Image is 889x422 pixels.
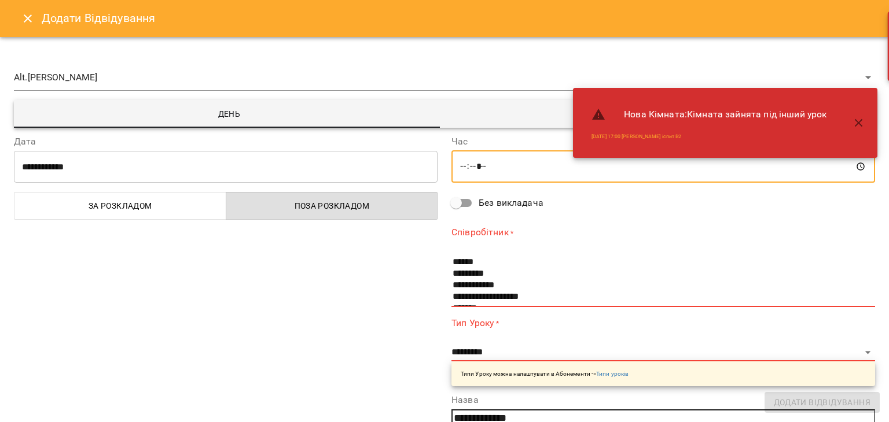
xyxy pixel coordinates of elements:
span: Тиждень [451,107,868,121]
span: День [21,107,438,121]
h6: Додати Відвідування [42,9,156,27]
button: За розкладом [14,192,226,220]
span: За розкладом [21,199,219,213]
button: Close [14,5,42,32]
a: Типи уроків [596,371,629,377]
span: Поза розкладом [233,199,431,213]
a: [DATE] 17:00 [PERSON_NAME] іспит В2 [592,133,681,140]
label: Дата [14,137,438,146]
span: Alt.[PERSON_NAME] [14,71,861,84]
button: Поза розкладом [226,192,438,220]
label: Час [451,137,875,146]
p: Типи Уроку можна налаштувати в Абонементи -> [461,369,629,378]
label: Тип Уроку [451,316,875,330]
span: Нова Кімната : Кімната зайнята під інший урок [624,108,826,121]
span: Без викладача [479,196,543,210]
div: Alt.[PERSON_NAME] [14,65,875,91]
label: Співробітник [451,226,875,239]
label: Назва [451,395,875,405]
